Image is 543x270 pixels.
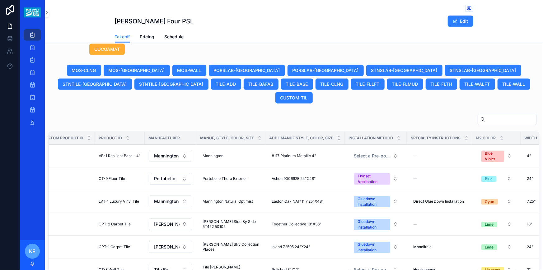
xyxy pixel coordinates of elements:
div: Gluedown Installation [358,196,387,207]
span: Width [525,136,537,141]
span: PORSLAB-[GEOGRAPHIC_DATA] [293,67,359,74]
a: Select Button [476,218,517,230]
div: scrollable content [20,25,45,136]
a: [PERSON_NAME] Sky Collection Places [200,239,262,254]
span: TILE-ADD [216,81,236,87]
a: Select Button [476,147,517,165]
button: Select Button [476,173,517,184]
a: Monolithic [411,242,469,252]
div: Blue [485,176,493,182]
span: Direct Glue Down Installation [413,199,464,204]
img: App logo [24,7,41,17]
span: TILE-BASE [286,81,308,87]
button: TILE-FLLFT [351,79,385,90]
a: -- [411,174,469,184]
a: Select Button [476,195,517,207]
a: Select Button [148,150,193,162]
a: Select Button [148,218,193,230]
span: M2 Color [476,136,496,141]
div: Thinset Application [358,173,387,185]
h1: [PERSON_NAME] Four PSL [115,17,194,26]
button: Edit [448,16,473,27]
button: TILE-ADD [211,79,241,90]
span: STNSLAB-[GEOGRAPHIC_DATA] [371,67,438,74]
span: TILE-BAFAB [249,81,274,87]
span: STNSLAB-[GEOGRAPHIC_DATA] [450,67,516,74]
a: Select Button [349,193,403,210]
span: MOS-CLNG [72,67,96,74]
button: Select Button [349,239,403,255]
button: TILE-FLMUD [387,79,423,90]
a: Takeoff [115,31,130,43]
span: Mannington Commercial [154,198,180,205]
span: Schedule [165,34,184,40]
button: STNTILE-[GEOGRAPHIC_DATA] [134,79,208,90]
span: CPT-2 Carpet Tile [99,222,131,227]
button: Select Button [149,218,192,230]
div: Lime [485,222,494,227]
a: Select Button [148,172,193,185]
span: TILE-FLLFT [356,81,380,87]
button: TILE-CLNG [316,79,349,90]
button: Select Button [149,195,192,207]
button: STNTILE-[GEOGRAPHIC_DATA] [58,79,132,90]
button: Select Button [476,241,517,253]
a: -- [411,151,469,161]
a: Select Button [476,173,517,185]
div: -- [413,222,417,227]
span: Easton Oak NAT111 7.25"X48" [272,199,324,204]
button: Select Button [149,241,192,253]
button: Select Button [149,173,192,185]
span: [PERSON_NAME] Contract [154,221,180,227]
div: -- [413,176,417,181]
span: #117 Platinum Metallic 4" [272,153,316,158]
a: Schedule [165,31,184,44]
button: Select Button [476,196,517,207]
span: CUSTOM-TIL [280,95,308,101]
span: Product ID [99,136,122,141]
button: TILE-BASE [281,79,313,90]
span: Manuf, Style, Color, Size [200,136,254,141]
span: Together Collective 18"X36" [272,222,321,227]
button: Select Button [476,147,517,164]
button: PORSLAB-[GEOGRAPHIC_DATA] [209,65,285,76]
span: Portobello [154,176,175,182]
a: Mannington Natural Optimist [200,196,262,206]
span: TILE-WALFT [465,81,490,87]
button: MOS-WALL [172,65,206,76]
a: Select Button [148,241,193,253]
div: -- [413,153,417,158]
a: Pricing [140,31,155,44]
span: 4" [527,153,531,158]
button: COCOAMAT [89,44,125,55]
button: CUSTOM-TIL [275,92,313,104]
a: LVT-1 Luxury Vinyl Tile [99,199,141,204]
button: Select Button [476,219,517,230]
a: Select Button [349,215,403,233]
div: Lime [485,244,494,250]
span: Addl Manuf Style, Color, Size [269,136,333,141]
span: CT-9 Floor Tile [99,176,125,181]
span: TILE-FLMUD [392,81,418,87]
button: TILE-WALFT [460,79,495,90]
span: Mannington Commercial [154,153,180,159]
button: Select Button [349,193,403,210]
a: CPT-2 Carpet Tile [99,222,141,227]
span: Select a Pre-populated Installation Method [354,153,391,159]
span: Mannington [203,153,223,158]
a: Easton Oak NAT111 7.25"X48" [269,196,341,206]
a: CT-9 Floor Tile [99,176,141,181]
span: STNTILE-[GEOGRAPHIC_DATA] [139,81,204,87]
button: Select Button [149,150,192,162]
a: [PERSON_NAME] Side By Side 5T452 50105 [200,217,262,232]
a: Island 72595 24"X24" [269,242,341,252]
span: Island 72595 24"X24" [272,244,310,249]
a: Select Button [148,195,193,208]
div: Cyan [485,199,494,205]
a: Ashen 900692E 24"X48" [269,174,341,184]
span: Custom Product ID [42,136,83,141]
span: KE [29,248,36,255]
button: Select Button [349,170,403,187]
